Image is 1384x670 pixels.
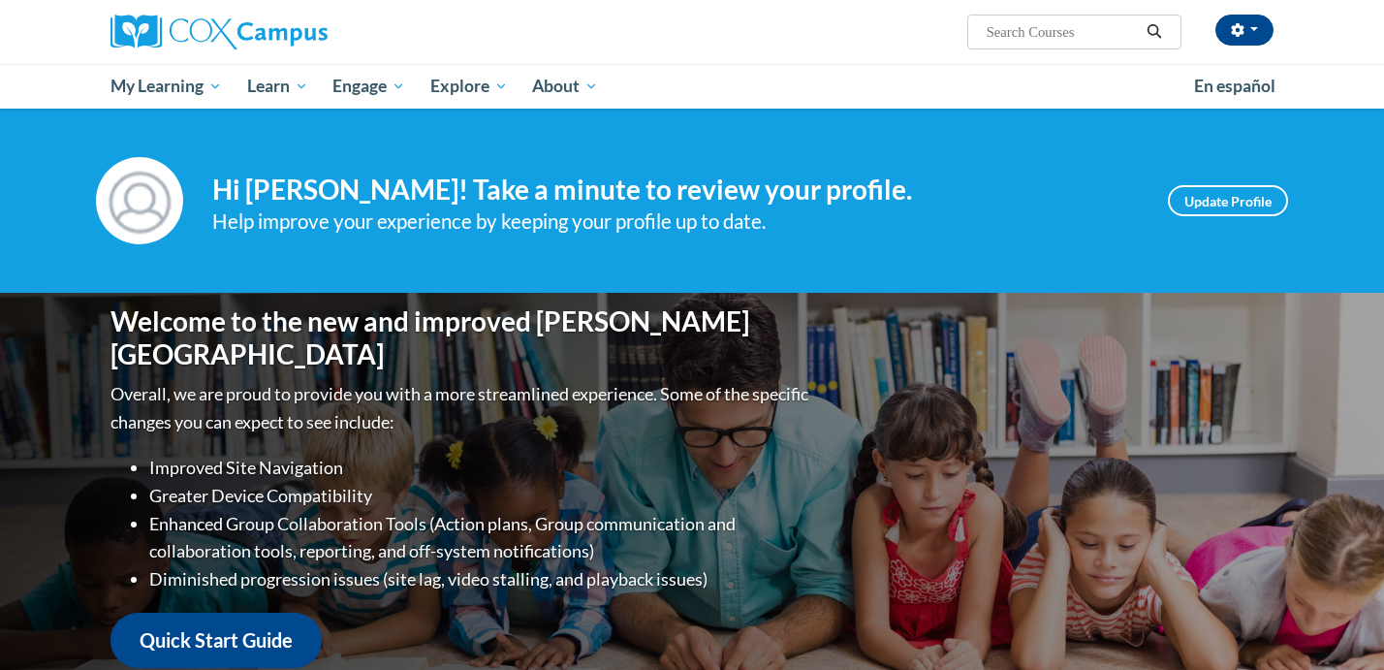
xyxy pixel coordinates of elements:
button: Search [1140,20,1169,44]
a: Engage [320,64,418,109]
span: About [532,75,598,98]
img: Cox Campus [110,15,328,49]
h1: Welcome to the new and improved [PERSON_NAME][GEOGRAPHIC_DATA] [110,305,813,370]
span: Engage [332,75,405,98]
input: Search Courses [985,20,1140,44]
a: Cox Campus [110,15,479,49]
a: Explore [418,64,520,109]
span: Learn [247,75,308,98]
iframe: Button to launch messaging window [1306,592,1368,654]
a: Update Profile [1168,185,1288,216]
p: Overall, we are proud to provide you with a more streamlined experience. Some of the specific cha... [110,380,813,436]
button: Account Settings [1215,15,1274,46]
h4: Hi [PERSON_NAME]! Take a minute to review your profile. [212,174,1139,207]
a: Quick Start Guide [110,613,322,668]
li: Improved Site Navigation [149,454,813,482]
li: Greater Device Compatibility [149,482,813,510]
li: Diminished progression issues (site lag, video stalling, and playback issues) [149,565,813,593]
span: Explore [430,75,508,98]
a: My Learning [98,64,235,109]
a: Learn [235,64,321,109]
li: Enhanced Group Collaboration Tools (Action plans, Group communication and collaboration tools, re... [149,510,813,566]
div: Main menu [81,64,1303,109]
a: About [520,64,612,109]
span: En español [1194,76,1275,96]
span: My Learning [110,75,222,98]
div: Help improve your experience by keeping your profile up to date. [212,206,1139,238]
img: Profile Image [96,157,183,244]
a: En español [1181,66,1288,107]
